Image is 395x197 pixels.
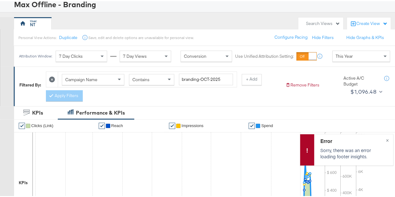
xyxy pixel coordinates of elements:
[320,136,385,143] div: Error
[261,122,273,127] span: Spend
[249,121,255,128] a: ✔
[356,19,388,26] div: Create View
[65,76,97,81] span: Campaign Name
[111,122,123,127] span: Reach
[336,52,353,58] span: This Year
[242,73,262,84] button: + Add
[235,52,294,58] label: Use Unified Attribution Setting:
[382,133,393,144] button: ×
[18,34,56,39] div: Personal View Actions:
[59,52,83,58] span: 7 Day Clicks
[19,81,41,87] div: Filtered By:
[312,33,334,39] button: Hide Filters
[320,146,385,158] p: Sorry, there was an error loading footer insights.
[59,33,77,39] button: Duplicate
[270,31,312,42] button: Configure Pacing
[30,21,35,27] div: NT
[19,121,25,128] a: ✔
[350,86,377,95] div: $1,096.48
[285,81,319,87] button: Remove Filters
[348,86,383,96] button: $1,096.48
[19,53,52,57] div: Attribution Window:
[19,179,28,185] div: KPIs
[88,34,193,39] div: Save, edit and delete options are unavailable for personal view.
[99,121,105,128] a: ✔
[184,52,206,58] span: Conversion
[31,122,53,127] span: Clicks (Link)
[169,121,175,128] a: ✔
[346,33,384,39] button: Hide Graphs & KPIs
[386,135,389,142] span: ×
[76,108,125,115] div: Performance & KPIs
[132,76,150,81] span: Contains
[32,108,43,115] div: KPIs
[343,74,378,86] div: Active A/C Budget
[306,19,340,25] div: Search Views
[123,52,147,58] span: 7 Day Views
[179,72,233,84] input: Enter a search term
[181,122,203,127] span: Impressions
